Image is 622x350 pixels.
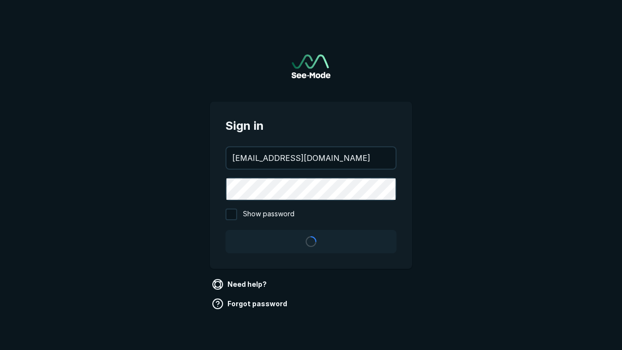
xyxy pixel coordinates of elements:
a: Go to sign in [292,54,330,78]
input: your@email.com [226,147,396,169]
span: Show password [243,209,294,220]
img: See-Mode Logo [292,54,330,78]
a: Forgot password [210,296,291,312]
a: Need help? [210,277,271,292]
span: Sign in [225,117,397,135]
